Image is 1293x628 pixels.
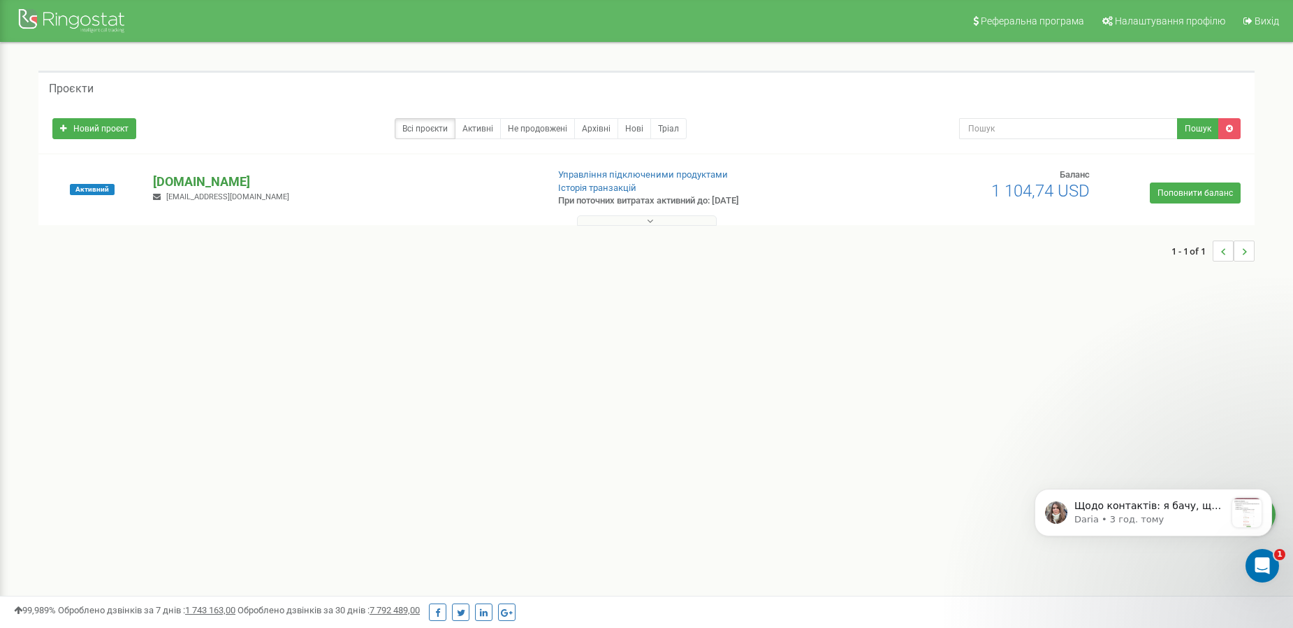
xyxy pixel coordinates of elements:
[618,118,651,139] a: Нові
[70,184,115,195] span: Активний
[1171,227,1255,276] nav: ...
[1177,118,1219,139] button: Пошук
[1245,549,1279,583] iframe: Intercom live chat
[455,118,501,139] a: Активні
[1171,241,1213,262] span: 1 - 1 of 1
[166,192,289,201] span: [EMAIL_ADDRESS][DOMAIN_NAME]
[58,605,235,615] span: Оброблено дзвінків за 7 днів :
[1115,15,1225,27] span: Налаштування профілю
[153,173,535,191] p: [DOMAIN_NAME]
[959,118,1178,139] input: Пошук
[981,15,1084,27] span: Реферальна програма
[185,605,235,615] u: 1 743 163,00
[500,118,575,139] a: Не продовжені
[558,169,728,180] a: Управління підключеними продуктами
[1274,549,1285,560] span: 1
[574,118,618,139] a: Архівні
[238,605,420,615] span: Оброблено дзвінків за 30 днів :
[395,118,455,139] a: Всі проєкти
[650,118,687,139] a: Тріал
[49,83,94,95] h5: Проєкти
[1255,15,1279,27] span: Вихід
[558,183,636,193] a: Історія транзакцій
[1014,461,1293,590] iframe: Intercom notifications повідомлення
[991,181,1090,201] span: 1 104,74 USD
[1150,183,1241,204] a: Поповнити баланс
[558,194,840,208] p: При поточних витратах активний до: [DATE]
[14,605,56,615] span: 99,989%
[52,118,136,139] a: Новий проєкт
[1060,169,1090,180] span: Баланс
[370,605,420,615] u: 7 792 489,00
